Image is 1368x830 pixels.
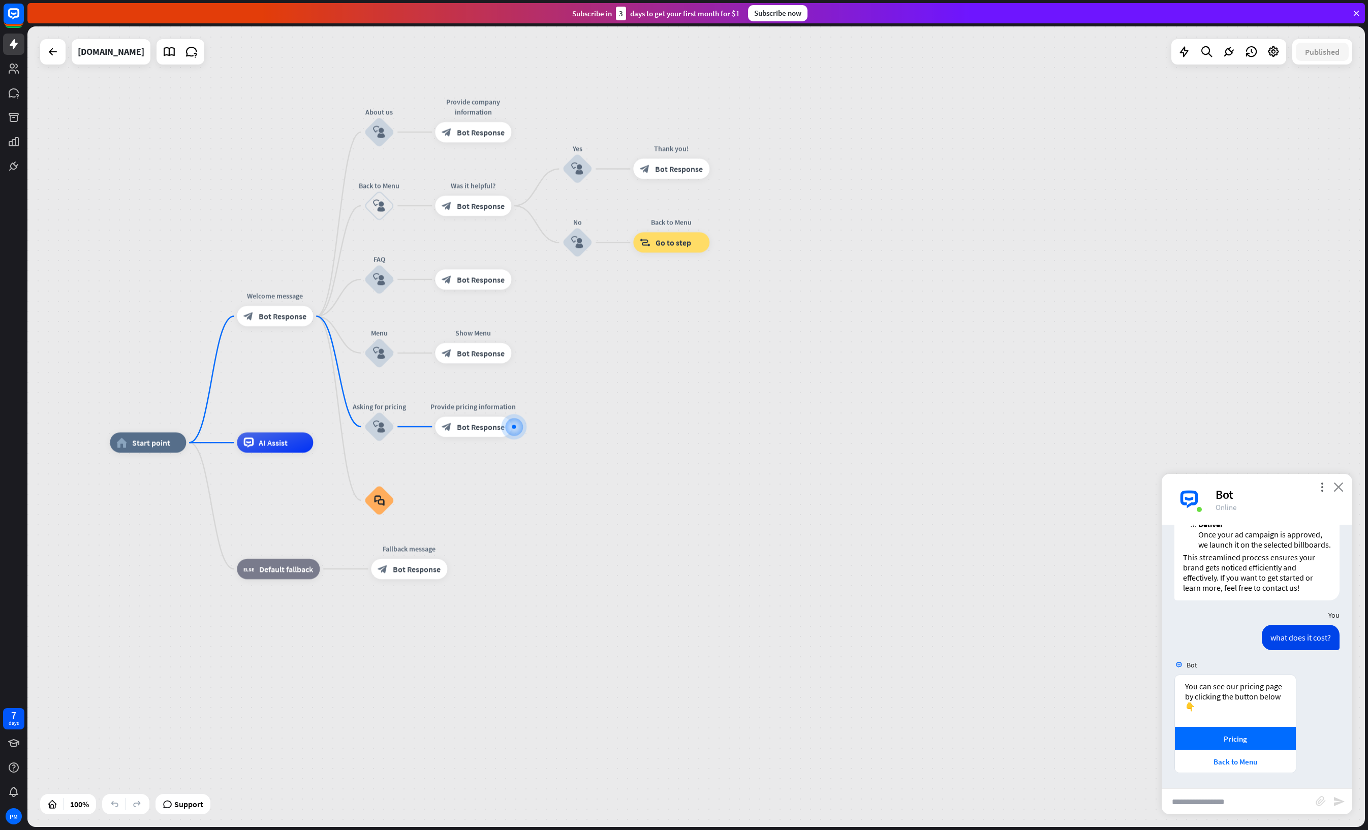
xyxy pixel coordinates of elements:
[1180,734,1291,744] div: Pricing
[349,401,410,411] div: Asking for pricing
[373,421,385,433] i: block_user_input
[655,164,703,174] span: Bot Response
[132,437,170,448] span: Start point
[349,107,410,117] div: About us
[1316,796,1326,806] i: block_attachment
[363,544,455,554] div: Fallback message
[174,796,203,812] span: Support
[1296,43,1349,61] button: Published
[8,4,39,35] button: Open LiveChat chat widget
[442,127,452,137] i: block_bot_response
[378,564,388,574] i: block_bot_response
[116,437,127,448] i: home_2
[78,39,144,65] div: supremebillboards.com
[259,311,306,322] span: Bot Response
[1262,625,1340,650] div: what does it cost?
[442,422,452,432] i: block_bot_response
[1216,502,1340,512] div: Online
[442,274,452,284] i: block_bot_response
[1328,611,1340,620] span: You
[1185,681,1286,712] div: You can see our pricing page by clicking the button below 👇
[626,217,717,228] div: Back to Menu
[349,328,410,338] div: Menu
[393,564,441,574] span: Bot Response
[229,291,321,301] div: Welcome message
[243,311,254,322] i: block_bot_response
[374,495,385,506] i: block_faq
[427,97,519,117] div: Provide company information
[571,163,583,175] i: block_user_input
[547,144,608,154] div: Yes
[427,401,519,411] div: Provide pricing information
[626,144,717,154] div: Thank you!
[1198,519,1331,550] p: Once your ad campaign is approved, we launch it on the selected billboards.
[572,7,740,20] div: Subscribe in days to get your first month for $1
[1333,795,1345,808] i: send
[6,808,22,824] div: PM
[640,238,650,248] i: block_goto
[748,5,807,21] div: Subscribe now
[243,564,254,574] i: block_fallback
[457,422,505,432] span: Bot Response
[373,126,385,138] i: block_user_input
[1183,552,1331,593] p: This streamlined process ensures your brand gets noticed efficiently and effectively. If you want...
[616,7,626,20] div: 3
[547,217,608,228] div: No
[442,201,452,211] i: block_bot_response
[349,254,410,264] div: FAQ
[3,708,24,729] a: 7 days
[656,238,691,248] span: Go to step
[427,328,519,338] div: Show Menu
[373,347,385,359] i: block_user_input
[259,437,288,448] span: AI Assist
[1216,487,1340,502] div: Bot
[640,164,650,174] i: block_bot_response
[67,796,92,812] div: 100%
[457,348,505,358] span: Bot Response
[11,711,16,720] div: 7
[373,200,385,212] i: block_user_input
[1187,660,1197,669] span: Bot
[457,127,505,137] span: Bot Response
[1317,482,1327,492] i: more_vert
[442,348,452,358] i: block_bot_response
[9,720,19,727] div: days
[427,180,519,190] div: Was it helpful?
[457,201,505,211] span: Bot Response
[457,274,505,284] span: Bot Response
[571,237,583,249] i: block_user_input
[259,564,313,574] span: Default fallback
[1333,482,1344,492] i: close
[373,273,385,285] i: block_user_input
[349,180,410,190] div: Back to Menu
[1180,757,1291,767] div: Back to Menu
